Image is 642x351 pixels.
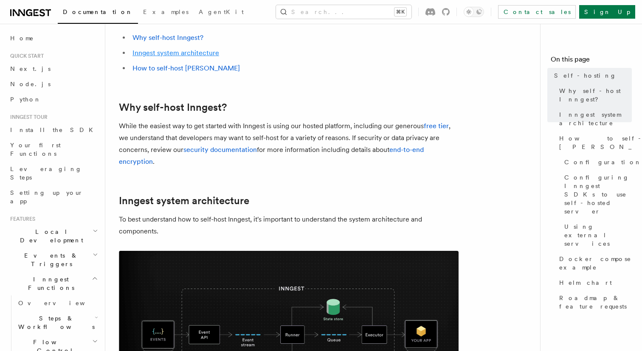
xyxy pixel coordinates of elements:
[579,5,635,19] a: Sign Up
[7,122,100,138] a: Install the SDK
[7,227,93,244] span: Local Development
[7,92,100,107] a: Python
[199,8,244,15] span: AgentKit
[559,87,632,104] span: Why self-host Inngest?
[132,64,240,72] a: How to self-host [PERSON_NAME]
[7,138,100,161] a: Your first Functions
[10,189,83,205] span: Setting up your app
[10,81,51,87] span: Node.js
[10,166,82,181] span: Leveraging Steps
[559,110,632,127] span: Inngest system architecture
[564,173,632,216] span: Configuring Inngest SDKs to use self-hosted server
[7,185,100,209] a: Setting up your app
[7,248,100,272] button: Events & Triggers
[559,255,632,272] span: Docker compose example
[7,53,44,59] span: Quick start
[7,216,35,222] span: Features
[63,8,133,15] span: Documentation
[10,34,34,42] span: Home
[15,311,100,334] button: Steps & Workflows
[119,120,459,168] p: While the easiest way to get started with Inngest is using our hosted platform, including our gen...
[559,278,612,287] span: Helm chart
[561,170,632,219] a: Configuring Inngest SDKs to use self-hosted server
[7,272,100,295] button: Inngest Functions
[10,96,41,103] span: Python
[464,7,484,17] button: Toggle dark mode
[15,295,100,311] a: Overview
[132,49,219,57] a: Inngest system architecture
[556,107,632,131] a: Inngest system architecture
[564,222,632,248] span: Using external services
[7,76,100,92] a: Node.js
[559,294,632,311] span: Roadmap & feature requests
[424,122,449,130] a: free tier
[394,8,406,16] kbd: ⌘K
[556,275,632,290] a: Helm chart
[498,5,576,19] a: Contact sales
[194,3,249,23] a: AgentKit
[7,224,100,248] button: Local Development
[183,146,257,154] a: security documentation
[276,5,411,19] button: Search...⌘K
[10,126,98,133] span: Install the SDK
[138,3,194,23] a: Examples
[556,83,632,107] a: Why self-host Inngest?
[119,101,227,113] a: Why self-host Inngest?
[15,314,95,331] span: Steps & Workflows
[556,290,632,314] a: Roadmap & feature requests
[143,8,189,15] span: Examples
[58,3,138,24] a: Documentation
[556,251,632,275] a: Docker compose example
[556,131,632,154] a: How to self-host [PERSON_NAME]
[551,54,632,68] h4: On this page
[132,34,203,42] a: Why self-host Inngest?
[551,68,632,83] a: Self-hosting
[564,158,642,166] span: Configuration
[7,31,100,46] a: Home
[554,71,617,80] span: Self-hosting
[7,161,100,185] a: Leveraging Steps
[7,61,100,76] a: Next.js
[7,114,48,121] span: Inngest tour
[7,275,92,292] span: Inngest Functions
[10,142,61,157] span: Your first Functions
[18,300,106,306] span: Overview
[119,213,459,237] p: To best understand how to self-host Inngest, it's important to understand the system architecture...
[561,219,632,251] a: Using external services
[7,251,93,268] span: Events & Triggers
[119,195,249,207] a: Inngest system architecture
[10,65,51,72] span: Next.js
[561,154,632,170] a: Configuration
